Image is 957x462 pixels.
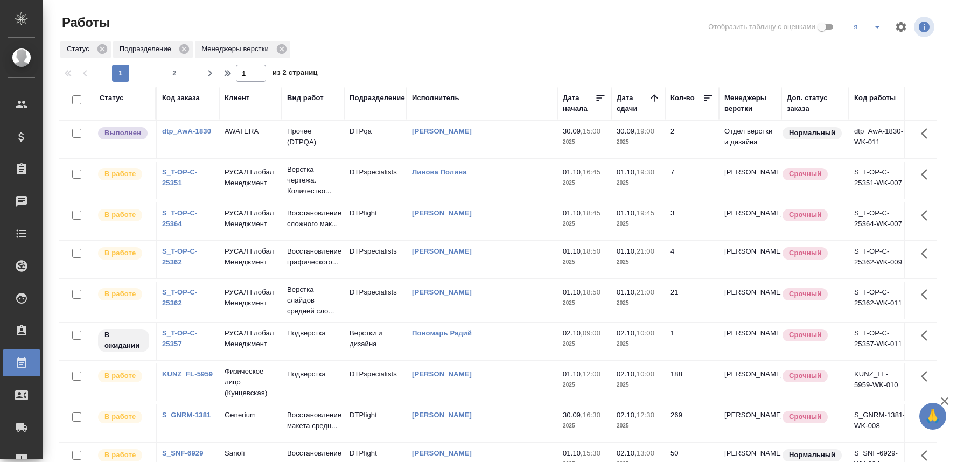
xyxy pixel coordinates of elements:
[97,328,150,353] div: Исполнитель назначен, приступать к работе пока рано
[914,363,940,389] button: Здесь прячутся важные кнопки
[104,169,136,179] p: В работе
[789,370,821,381] p: Срочный
[287,369,339,380] p: Подверстка
[563,219,606,229] p: 2025
[225,328,276,349] p: РУСАЛ Глобал Менеджмент
[162,127,211,135] a: dtp_AwA-1830
[637,288,654,296] p: 21:00
[914,404,940,430] button: Здесь прячутся важные кнопки
[617,411,637,419] p: 02.10,
[849,241,911,278] td: S_T-OP-C-25362-WK-009
[104,411,136,422] p: В работе
[914,162,940,187] button: Здесь прячутся важные кнопки
[225,287,276,309] p: РУСАЛ Глобал Менеджмент
[665,241,719,278] td: 4
[583,168,600,176] p: 16:45
[583,449,600,457] p: 15:30
[412,411,472,419] a: [PERSON_NAME]
[724,328,776,339] p: [PERSON_NAME]
[637,329,654,337] p: 10:00
[59,14,110,31] span: Работы
[412,247,472,255] a: [PERSON_NAME]
[412,168,467,176] a: Линова Полина
[563,93,595,114] div: Дата начала
[665,363,719,401] td: 188
[914,323,940,348] button: Здесь прячутся важные кнопки
[412,329,472,337] a: Пономарь Радий
[563,339,606,349] p: 2025
[914,17,937,37] span: Посмотреть информацию
[287,328,339,339] p: Подверстка
[100,93,124,103] div: Статус
[617,288,637,296] p: 01.10,
[637,411,654,419] p: 12:30
[225,410,276,421] p: Generium
[787,93,843,114] div: Доп. статус заказа
[225,448,276,459] p: Sanofi
[919,403,946,430] button: 🙏
[104,128,141,138] p: Выполнен
[412,288,472,296] a: [PERSON_NAME]
[97,410,150,424] div: Исполнитель выполняет работу
[120,44,175,54] p: Подразделение
[563,178,606,188] p: 2025
[287,284,339,317] p: Верстка слайдов средней сло...
[344,323,407,360] td: Верстки и дизайна
[225,167,276,188] p: РУСАЛ Глобал Менеджмент
[724,410,776,421] p: [PERSON_NAME]
[97,287,150,302] div: Исполнитель выполняет работу
[665,282,719,319] td: 21
[412,449,472,457] a: [PERSON_NAME]
[350,93,405,103] div: Подразделение
[563,380,606,390] p: 2025
[344,363,407,401] td: DTPspecialists
[287,208,339,229] p: Восстановление сложного мак...
[563,421,606,431] p: 2025
[637,168,654,176] p: 19:30
[849,363,911,401] td: KUNZ_FL-5959-WK-010
[563,329,583,337] p: 02.10,
[563,168,583,176] p: 01.10,
[97,208,150,222] div: Исполнитель выполняет работу
[344,404,407,442] td: DTPlight
[287,246,339,268] p: Восстановление графического...
[724,246,776,257] p: [PERSON_NAME]
[617,370,637,378] p: 02.10,
[617,257,660,268] p: 2025
[344,162,407,199] td: DTPspecialists
[637,209,654,217] p: 19:45
[617,93,649,114] div: Дата сдачи
[563,137,606,148] p: 2025
[724,287,776,298] p: [PERSON_NAME]
[563,257,606,268] p: 2025
[789,209,821,220] p: Срочный
[67,44,93,54] p: Статус
[665,323,719,360] td: 1
[287,126,339,148] p: Прочее (DTPQA)
[166,68,183,79] span: 2
[563,288,583,296] p: 01.10,
[617,168,637,176] p: 01.10,
[789,169,821,179] p: Срочный
[708,22,815,32] span: Отобразить таблицу с оценками
[670,93,695,103] div: Кол-во
[617,421,660,431] p: 2025
[914,282,940,307] button: Здесь прячутся важные кнопки
[162,370,213,378] a: KUNZ_FL-5959
[617,298,660,309] p: 2025
[724,126,776,148] p: Отдел верстки и дизайна
[583,329,600,337] p: 09:00
[563,247,583,255] p: 01.10,
[665,202,719,240] td: 3
[412,209,472,217] a: [PERSON_NAME]
[162,411,211,419] a: S_GNRM-1381
[201,44,273,54] p: Менеджеры верстки
[724,448,776,459] p: [PERSON_NAME]
[617,209,637,217] p: 01.10,
[113,41,193,58] div: Подразделение
[914,121,940,146] button: Здесь прячутся важные кнопки
[225,93,249,103] div: Клиент
[849,323,911,360] td: S_T-OP-C-25357-WK-011
[563,411,583,419] p: 30.09,
[225,366,276,398] p: Физическое лицо (Кунцевская)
